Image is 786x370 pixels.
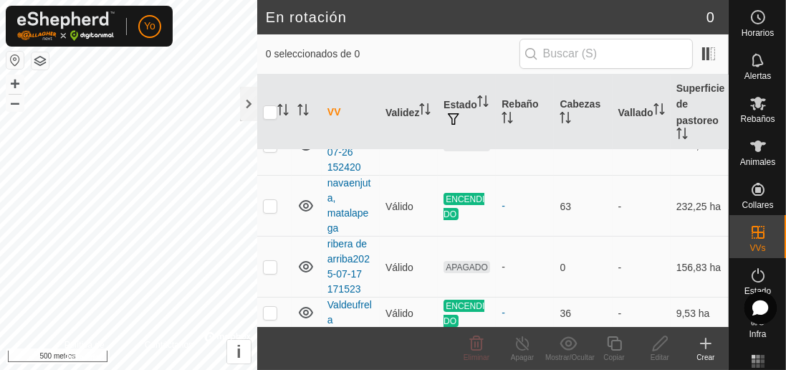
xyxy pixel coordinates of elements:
font: Política de Privacidad [64,340,105,363]
p-sorticon: Activar para ordenar [419,105,431,117]
button: – [6,94,24,111]
p-sorticon: Activar para ordenar [653,105,665,117]
font: Validez [385,107,419,118]
a: navaenjuta, matalapega [327,177,371,234]
button: Restablecer mapa [6,52,24,69]
font: ENCENDIDO [444,300,484,326]
font: Vallado [618,107,653,118]
font: 0 [706,9,714,25]
font: Válido [385,200,413,212]
font: Válido [385,307,413,318]
p-sorticon: Activar para ordenar [502,114,513,125]
p-sorticon: Activar para ordenar [277,106,289,118]
button: i [227,340,251,364]
font: APAGADO [446,141,487,151]
font: Contáctanos [145,340,193,350]
font: 232,25 ha [676,200,721,212]
font: Copiar [603,354,624,361]
font: - [502,139,505,151]
font: Animales [740,157,775,167]
font: En rotación [266,9,347,25]
img: Logotipo de Gallagher [17,11,115,41]
font: - [502,261,505,272]
button: + [6,75,24,92]
font: Yo [144,20,155,32]
p-sorticon: Activar para ordenar [676,130,688,141]
font: VVs [749,243,765,253]
font: + [10,74,20,93]
p-sorticon: Activar para ordenar [297,106,309,118]
font: Apagar [511,354,534,361]
font: VV [327,106,341,118]
font: Horarios [742,28,774,38]
font: 9,53 ha [676,307,710,318]
font: Cabezas [560,98,600,110]
font: Crear [696,354,714,361]
input: Buscar (S) [519,39,693,69]
font: Infra [749,329,766,339]
font: Superficie de pastoreo [676,82,725,125]
font: Eliminar [464,354,489,361]
p-sorticon: Activar para ordenar [477,98,489,109]
font: Editar [651,354,669,361]
font: Estado [744,286,771,296]
font: APAGADO [446,262,487,272]
font: Rebaño [502,98,538,110]
font: - [618,200,622,212]
a: Contáctanos [145,338,193,364]
font: Estado [444,99,477,110]
font: 0 seleccionados de 0 [266,48,360,60]
font: 63 [560,200,571,212]
font: - [502,200,505,212]
font: 0 [560,261,565,272]
font: Rebaños [740,114,775,124]
font: Collares [742,200,773,210]
font: ENCENDIDO [444,194,484,219]
font: 36 [560,307,571,318]
button: Capas del Mapa [32,52,49,70]
font: - [502,307,505,318]
font: – [10,92,19,112]
font: Válido [385,261,413,272]
font: - [618,307,622,318]
a: ribera de arriba2025-07-17 171523 [327,238,370,295]
a: Valdeufrela [327,299,372,326]
font: - [618,261,622,272]
font: Alertas [744,71,771,81]
font: i [236,342,241,361]
font: Mostrar/Ocultar [545,354,595,361]
font: 156,83 ha [676,261,721,272]
p-sorticon: Activar para ordenar [560,114,571,125]
a: Política de Privacidad [64,338,128,364]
